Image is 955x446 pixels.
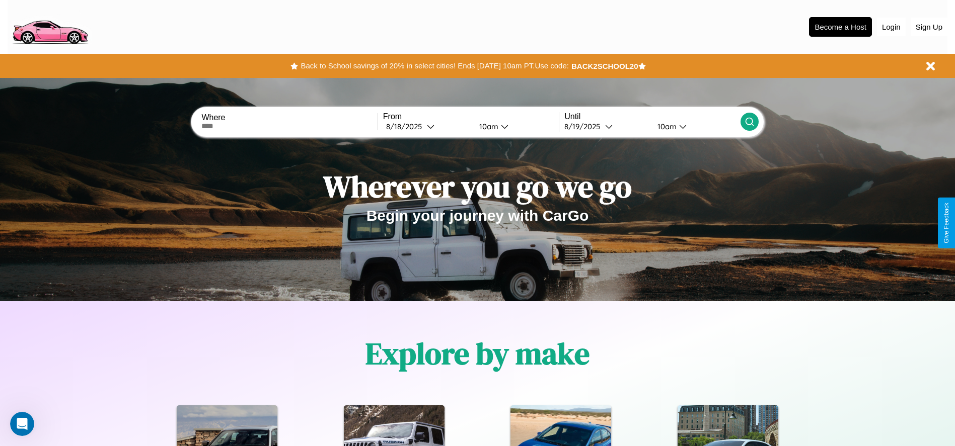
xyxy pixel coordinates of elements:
[564,122,605,131] div: 8 / 19 / 2025
[8,5,92,47] img: logo
[386,122,427,131] div: 8 / 18 / 2025
[201,113,377,122] label: Where
[571,62,638,70] b: BACK2SCHOOL20
[943,203,950,243] div: Give Feedback
[383,112,559,121] label: From
[365,333,590,374] h1: Explore by make
[474,122,501,131] div: 10am
[877,18,906,36] button: Login
[809,17,872,37] button: Become a Host
[383,121,471,132] button: 8/18/2025
[298,59,571,73] button: Back to School savings of 20% in select cities! Ends [DATE] 10am PT.Use code:
[911,18,947,36] button: Sign Up
[564,112,740,121] label: Until
[10,412,34,436] iframe: Intercom live chat
[652,122,679,131] div: 10am
[649,121,741,132] button: 10am
[471,121,559,132] button: 10am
